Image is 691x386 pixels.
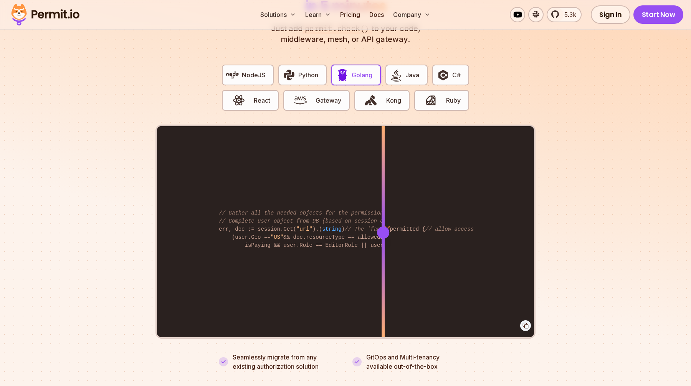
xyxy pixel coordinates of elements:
[254,96,270,105] span: React
[219,218,458,224] span: // Complete user object from DB (based on session object, 3 DB queries...)
[366,7,387,22] a: Docs
[547,7,582,22] a: 5.3k
[386,96,401,105] span: Kong
[424,94,437,107] img: Ruby
[436,68,450,82] img: C#
[560,10,576,19] span: 5.3k
[226,68,239,82] img: NodeJS
[352,70,372,80] span: Golang
[425,226,529,232] span: // allow access to read document
[283,68,296,82] img: Python
[213,203,477,256] code: err, user := session.Get( ).( ) err, doc := session.Get( ).( ) allowedDocTypes := GetAllowedDocTy...
[271,234,284,240] span: "US"
[263,23,428,45] p: Just add to your code, middleware, mesh, or API gateway.
[322,226,341,232] span: string
[337,7,363,22] a: Pricing
[8,2,83,28] img: Permit logo
[364,94,377,107] img: Kong
[296,226,312,232] span: "url"
[242,70,265,80] span: NodeJS
[233,353,339,371] p: Seamlessly migrate from any existing authorization solution
[366,353,440,371] p: GitOps and Multi-tenancy available out-of-the-box
[384,226,390,232] span: if
[591,5,630,24] a: Sign In
[336,68,349,82] img: Golang
[345,226,574,232] span: // The 'fancy' home-brewed authorization library (Someone wrote [DATE])
[232,94,245,107] img: React
[390,68,403,82] img: Java
[294,94,307,107] img: Gateway
[219,210,406,216] span: // Gather all the needed objects for the permissions check
[302,7,334,22] button: Learn
[298,70,318,80] span: Python
[257,7,299,22] button: Solutions
[452,70,461,80] span: C#
[446,96,461,105] span: Ruby
[633,5,684,24] a: Start Now
[405,70,419,80] span: Java
[390,7,433,22] button: Company
[316,96,341,105] span: Gateway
